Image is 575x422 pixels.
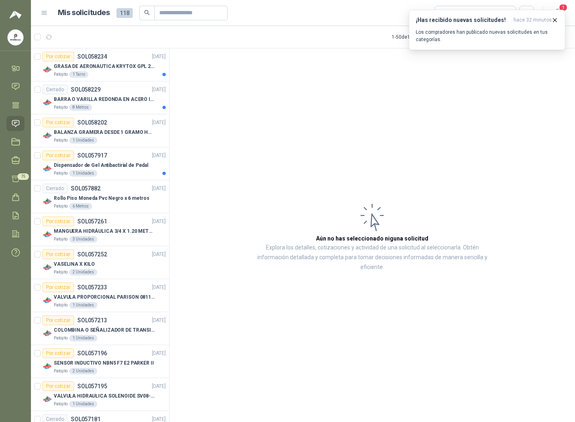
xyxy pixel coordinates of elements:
[58,7,110,19] h1: Mis solicitudes
[71,416,101,422] p: SOL057181
[152,86,166,94] p: [DATE]
[31,378,169,411] a: Por cotizarSOL057195[DATE] Company LogoVALVULA HIDRAULICA SOLENOIDE SV08-20 REF : SV08-3B-N-24DC-...
[31,180,169,213] a: CerradoSOL057882[DATE] Company LogoRollo Piso Moneda Pvc Negro x 6 metrosPatojito6 Metros
[54,96,155,103] p: BARRA O VARILLA REDONDA EN ACERO INOXIDABLE DE 2" O 50 MM
[31,48,169,81] a: Por cotizarSOL058234[DATE] Company LogoGRASA DE AERONAUTICA KRYTOX GPL 207 (SE ADJUNTA IMAGEN DE ...
[31,345,169,378] a: Por cotizarSOL057196[DATE] Company LogoSENSOR INDUCTIVO NBN5 F7 E2 PARKER IIPatojito2 Unidades
[69,170,97,177] div: 1 Unidades
[69,104,92,111] div: 8 Metros
[54,302,68,308] p: Patojito
[71,87,101,92] p: SOL058229
[77,284,107,290] p: SOL057233
[392,31,442,44] div: 1 - 50 de 103
[31,147,169,180] a: Por cotizarSOL057917[DATE] Company LogoDispensador de Gel Antibactirial de PedalPatojito1 Unidades
[42,197,52,206] img: Company Logo
[551,6,565,20] button: 1
[42,131,52,140] img: Company Logo
[31,81,169,114] a: CerradoSOL058229[DATE] Company LogoBARRA O VARILLA REDONDA EN ACERO INOXIDABLE DE 2" O 50 MMPatoj...
[77,251,107,257] p: SOL057252
[42,262,52,272] img: Company Logo
[31,246,169,279] a: Por cotizarSOL057252[DATE] Company LogoVASELINA X KILOPatojito2 Unidades
[416,17,510,24] h3: ¡Has recibido nuevas solicitudes!
[42,361,52,371] img: Company Logo
[54,293,155,301] p: VALVULA PROPORCIONAL PARISON 0811404612 / 4WRPEH6C4 REXROTH
[18,173,29,180] span: 75
[251,243,494,272] p: Explora los detalles, cotizaciones y actividad de una solicitud al seleccionarla. Obtén informaci...
[71,186,101,191] p: SOL057882
[42,328,52,338] img: Company Logo
[31,213,169,246] a: Por cotizarSOL057261[DATE] Company LogoMANGUERA HIDRÁULICA 3/4 X 1.20 METROS DE LONGITUD HR-HR-AC...
[54,335,68,341] p: Patojito
[54,170,68,177] p: Patojito
[69,236,97,243] div: 3 Unidades
[54,326,155,334] p: COLOMBINA O SEÑALIZADOR DE TRANSITO
[54,269,68,276] p: Patojito
[42,118,74,127] div: Por cotizar
[8,30,23,45] img: Company Logo
[152,119,166,127] p: [DATE]
[69,269,97,276] div: 2 Unidades
[152,317,166,324] p: [DATE]
[54,401,68,407] p: Patojito
[42,315,74,325] div: Por cotizar
[152,284,166,291] p: [DATE]
[42,151,74,160] div: Por cotizar
[54,236,68,243] p: Patojito
[69,71,88,78] div: 1 Tarro
[409,10,565,50] button: ¡Has recibido nuevas solicitudes!hace 32 minutos Los compradores han publicado nuevas solicitudes...
[116,8,133,18] span: 118
[77,120,107,125] p: SOL058202
[42,381,74,391] div: Por cotizar
[316,234,428,243] h3: Aún no has seleccionado niguna solicitud
[54,359,154,367] p: SENSOR INDUCTIVO NBN5 F7 E2 PARKER II
[7,171,24,186] a: 75
[514,17,552,24] span: hace 32 minutos
[69,302,97,308] div: 1 Unidades
[152,185,166,192] p: [DATE]
[42,348,74,358] div: Por cotizar
[69,368,97,374] div: 2 Unidades
[152,350,166,357] p: [DATE]
[54,392,155,400] p: VALVULA HIDRAULICA SOLENOIDE SV08-20 REF : SV08-3B-N-24DC-DG NORMALMENTE CERRADA
[77,383,107,389] p: SOL057195
[152,152,166,160] p: [DATE]
[152,251,166,258] p: [DATE]
[54,368,68,374] p: Patojito
[77,350,107,356] p: SOL057196
[69,203,92,210] div: 6 Metros
[54,129,155,136] p: BALANZA GRAMERA DESDE 1 GRAMO HASTA 5 GRAMOS
[54,104,68,111] p: Patojito
[416,28,558,43] p: Los compradores han publicado nuevas solicitudes en tus categorías.
[42,230,52,239] img: Company Logo
[54,260,95,268] p: VASELINA X KILO
[77,54,107,59] p: SOL058234
[54,162,148,169] p: Dispensador de Gel Antibactirial de Pedal
[31,312,169,345] a: Por cotizarSOL057213[DATE] Company LogoCOLOMBINA O SEÑALIZADOR DE TRANSITOPatojito1 Unidades
[42,98,52,107] img: Company Logo
[42,52,74,61] div: Por cotizar
[54,137,68,144] p: Patojito
[42,85,68,94] div: Cerrado
[77,317,107,323] p: SOL057213
[152,383,166,390] p: [DATE]
[69,335,97,341] div: 1 Unidades
[77,219,107,224] p: SOL057261
[54,71,68,78] p: Patojito
[42,184,68,193] div: Cerrado
[69,137,97,144] div: 1 Unidades
[9,10,22,20] img: Logo peakr
[42,295,52,305] img: Company Logo
[152,218,166,225] p: [DATE]
[42,216,74,226] div: Por cotizar
[42,394,52,404] img: Company Logo
[31,114,169,147] a: Por cotizarSOL058202[DATE] Company LogoBALANZA GRAMERA DESDE 1 GRAMO HASTA 5 GRAMOSPatojito1 Unid...
[42,164,52,173] img: Company Logo
[144,10,150,15] span: search
[559,4,568,11] span: 1
[54,63,155,70] p: GRASA DE AERONAUTICA KRYTOX GPL 207 (SE ADJUNTA IMAGEN DE REFERENCIA)
[440,9,457,17] div: Todas
[42,65,52,74] img: Company Logo
[54,203,68,210] p: Patojito
[42,282,74,292] div: Por cotizar
[31,279,169,312] a: Por cotizarSOL057233[DATE] Company LogoVALVULA PROPORCIONAL PARISON 0811404612 / 4WRPEH6C4 REXROT...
